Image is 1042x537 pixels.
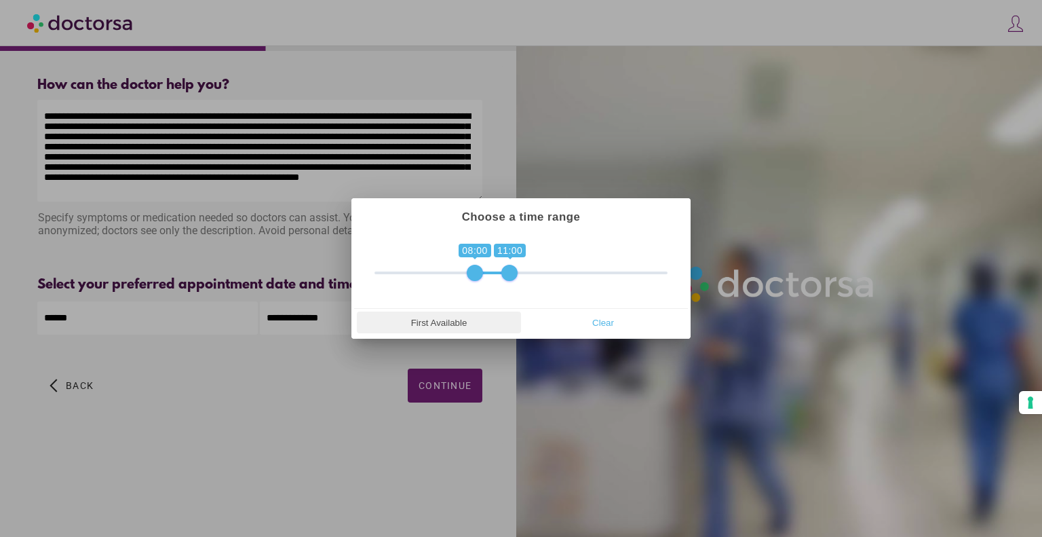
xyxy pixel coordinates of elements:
span: First Available [361,312,517,333]
button: Your consent preferences for tracking technologies [1019,391,1042,414]
span: Clear [525,312,681,333]
button: Clear [521,312,685,333]
span: 08:00 [459,244,491,257]
span: 11:00 [494,244,526,257]
strong: Choose a time range [462,210,581,223]
button: First Available [357,312,521,333]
